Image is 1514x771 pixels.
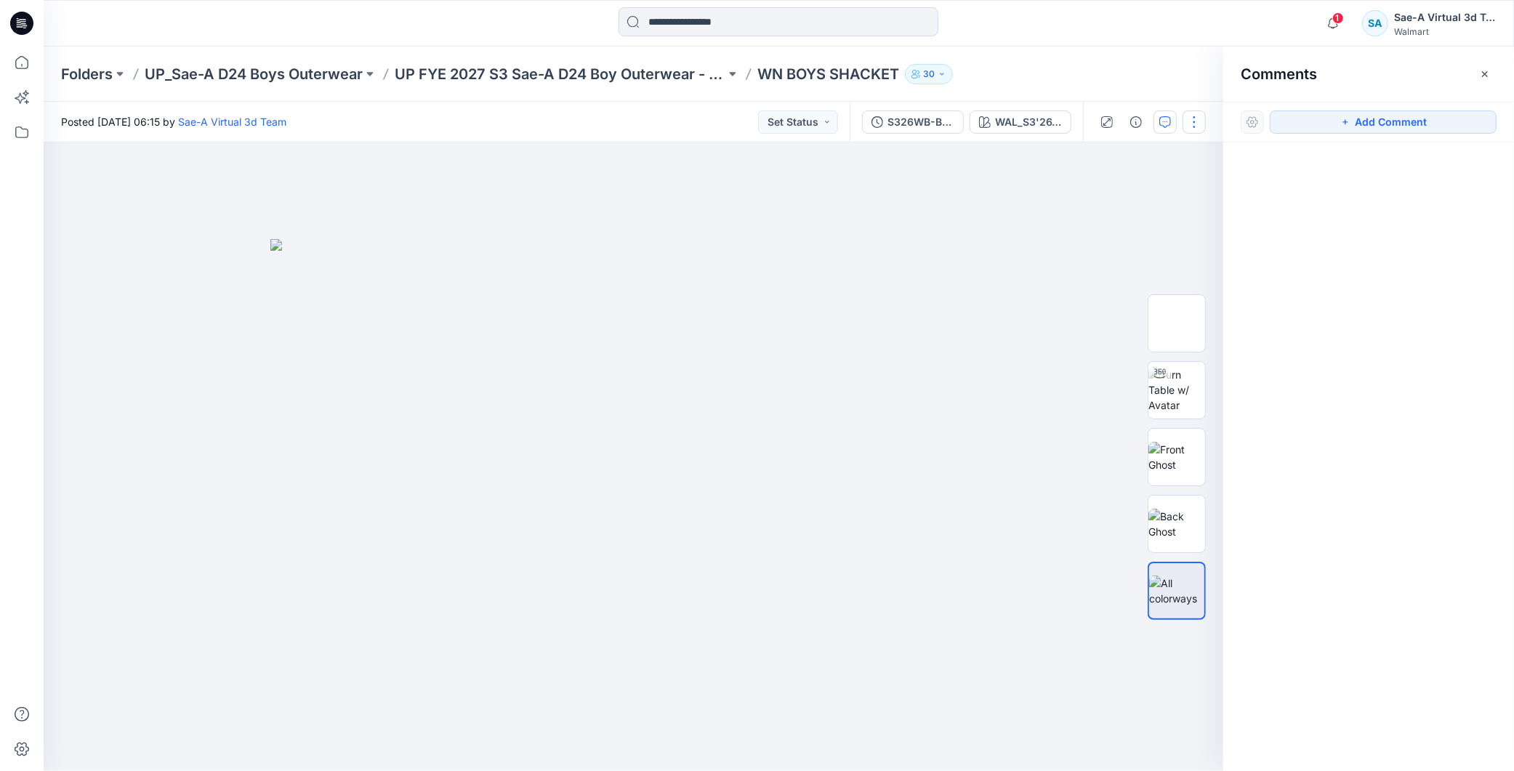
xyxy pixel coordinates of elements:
[757,64,899,84] p: WN BOYS SHACKET
[1148,300,1205,346] img: Color Run 3/4 Ghost
[1332,12,1344,24] span: 1
[862,110,964,134] button: S326WB-BS01_FULL COLORWAYS
[178,116,286,128] a: Sae-A Virtual 3d Team
[61,114,286,129] span: Posted [DATE] 06:15 by
[61,64,113,84] a: Folders
[1270,110,1497,134] button: Add Comment
[1394,9,1496,26] div: Sae-A Virtual 3d Team
[1148,367,1205,413] img: Turn Table w/ Avatar
[905,64,953,84] button: 30
[1394,26,1496,37] div: Walmart
[887,114,954,130] div: S326WB-BS01_FULL COLORWAYS
[145,64,363,84] a: UP_Sae-A D24 Boys Outerwear
[995,114,1062,130] div: WAL_S3'26_BOY_PLAID_03A
[1148,442,1205,472] img: Front Ghost
[923,66,935,82] p: 30
[395,64,725,84] a: UP FYE 2027 S3 Sae-A D24 Boy Outerwear - Ozark Trail
[1149,576,1204,606] img: All colorways
[1148,509,1205,539] img: Back Ghost
[1241,65,1317,83] h2: Comments
[1124,110,1148,134] button: Details
[1362,10,1388,36] div: SA
[970,110,1071,134] button: WAL_S3'26_BOY_PLAID_03A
